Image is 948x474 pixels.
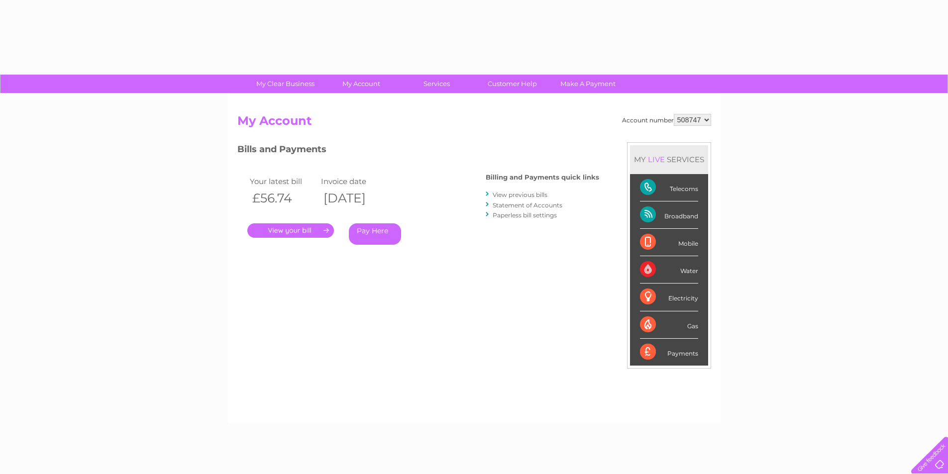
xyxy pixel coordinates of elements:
h4: Billing and Payments quick links [486,174,599,181]
h2: My Account [237,114,711,133]
div: LIVE [646,155,667,164]
div: Mobile [640,229,698,256]
td: Your latest bill [247,175,319,188]
div: Telecoms [640,174,698,201]
div: Broadband [640,201,698,229]
a: Paperless bill settings [493,211,557,219]
th: [DATE] [318,188,390,208]
div: MY SERVICES [630,145,708,174]
th: £56.74 [247,188,319,208]
div: Gas [640,311,698,339]
div: Payments [640,339,698,366]
div: Electricity [640,284,698,311]
div: Water [640,256,698,284]
a: Pay Here [349,223,401,245]
td: Invoice date [318,175,390,188]
a: View previous bills [493,191,547,198]
a: Statement of Accounts [493,201,562,209]
a: My Clear Business [244,75,326,93]
a: My Account [320,75,402,93]
h3: Bills and Payments [237,142,599,160]
div: Account number [622,114,711,126]
a: . [247,223,334,238]
a: Customer Help [471,75,553,93]
a: Services [396,75,478,93]
a: Make A Payment [547,75,629,93]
